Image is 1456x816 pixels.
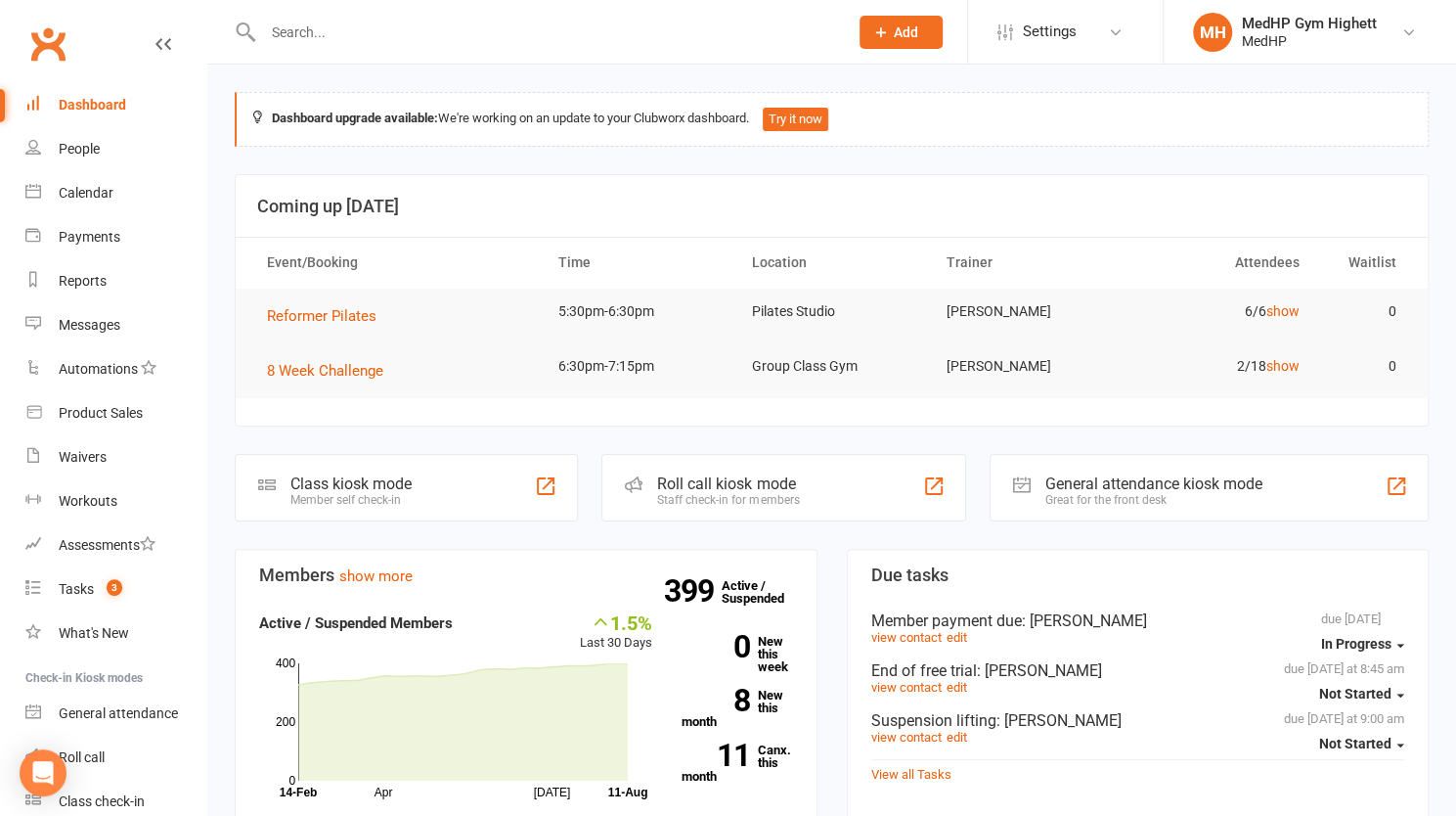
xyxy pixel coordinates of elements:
[1022,612,1147,630] span: : [PERSON_NAME]
[257,197,1406,216] h3: Coming up [DATE]
[947,630,967,645] a: edit
[1319,676,1404,711] button: Not Started
[734,289,929,335] td: Pilates Studio
[1242,32,1377,50] div: MedHP
[947,680,967,695] a: edit
[267,359,397,383] button: 8 Week Challenge
[1321,636,1391,652] span: In Progress
[682,744,793,783] a: 11Canx. this month
[59,317,120,333] div: Messages
[1317,289,1414,335] td: 0
[339,567,413,585] a: show more
[1317,343,1414,389] td: 0
[290,493,412,507] div: Member self check-in
[25,215,206,259] a: Payments
[1319,736,1391,751] span: Not Started
[1045,475,1262,493] div: General attendance kiosk mode
[25,83,206,127] a: Dashboard
[267,307,376,325] span: Reformer Pilates
[1266,358,1300,374] a: show
[235,92,1429,147] div: We're working on an update to your Clubworx dashboard.
[25,347,206,391] a: Automations
[541,289,735,335] td: 5:30pm-6:30pm
[59,229,120,245] div: Payments
[1123,238,1317,288] th: Attendees
[763,108,828,131] button: Try it now
[860,16,943,49] button: Add
[59,793,145,809] div: Class check-in
[1123,343,1317,389] td: 2/18
[929,238,1124,288] th: Trainer
[580,612,652,654] div: Last 30 Days
[1321,626,1404,661] button: In Progress
[682,689,793,728] a: 8New this month
[59,449,107,465] div: Waivers
[20,749,66,796] div: Open Intercom Messenger
[722,565,808,619] a: 399Active / Suspended
[657,475,799,493] div: Roll call kiosk mode
[929,289,1124,335] td: [PERSON_NAME]
[59,493,117,509] div: Workouts
[1023,10,1077,54] span: Settings
[682,635,793,673] a: 0New this week
[257,19,834,46] input: Search...
[871,566,1405,585] h3: Due tasks
[25,692,206,736] a: General attendance kiosk mode
[25,612,206,656] a: What's New
[682,632,750,661] strong: 0
[1319,726,1404,761] button: Not Started
[25,127,206,171] a: People
[657,493,799,507] div: Staff check-in for members
[871,711,1405,730] div: Suspension lifting
[59,273,107,289] div: Reports
[25,435,206,479] a: Waivers
[894,24,918,40] span: Add
[25,523,206,567] a: Assessments
[59,405,143,421] div: Product Sales
[682,741,750,770] strong: 11
[947,730,967,745] a: edit
[871,730,942,745] a: view contact
[59,705,178,721] div: General attendance
[1266,303,1300,319] a: show
[682,686,750,715] strong: 8
[59,749,105,765] div: Roll call
[59,581,94,597] div: Tasks
[25,479,206,523] a: Workouts
[59,361,138,377] div: Automations
[1319,686,1391,702] span: Not Started
[664,576,722,606] strong: 399
[272,111,438,125] strong: Dashboard upgrade available:
[107,579,122,596] span: 3
[25,736,206,780] a: Roll call
[25,567,206,612] a: Tasks 3
[249,238,541,288] th: Event/Booking
[1123,289,1317,335] td: 6/6
[734,238,929,288] th: Location
[1193,13,1232,52] div: MH
[59,185,113,201] div: Calendar
[290,475,412,493] div: Class kiosk mode
[25,171,206,215] a: Calendar
[23,20,72,68] a: Clubworx
[977,661,1102,680] span: : [PERSON_NAME]
[929,343,1124,389] td: [PERSON_NAME]
[59,97,126,113] div: Dashboard
[59,141,100,157] div: People
[871,630,942,645] a: view contact
[871,612,1405,630] div: Member payment due
[996,711,1122,730] span: : [PERSON_NAME]
[541,343,735,389] td: 6:30pm-7:15pm
[259,566,793,585] h3: Members
[580,612,652,633] div: 1.5%
[1242,15,1377,32] div: MedHP Gym Highett
[59,537,155,553] div: Assessments
[59,625,129,641] div: What's New
[259,614,453,632] strong: Active / Suspended Members
[541,238,735,288] th: Time
[871,661,1405,680] div: End of free trial
[871,680,942,695] a: view contact
[267,304,390,328] button: Reformer Pilates
[25,259,206,303] a: Reports
[25,303,206,347] a: Messages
